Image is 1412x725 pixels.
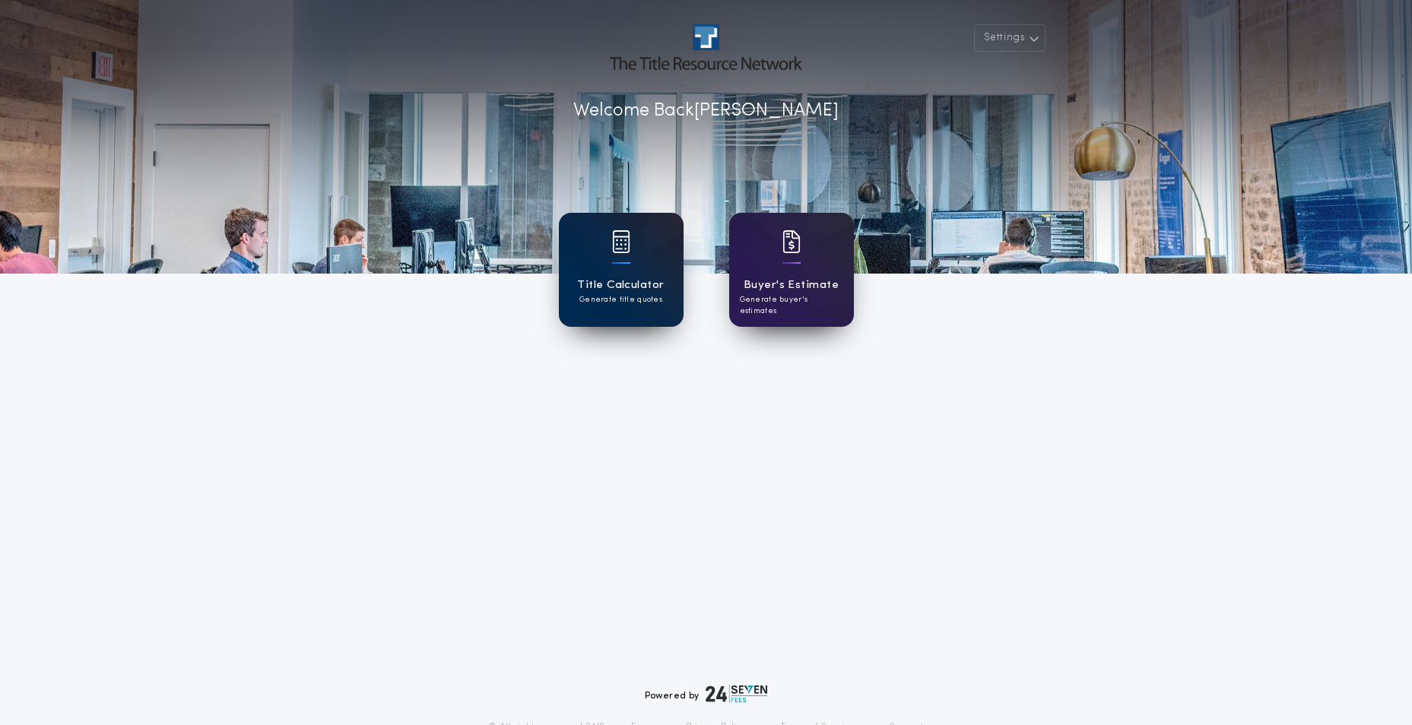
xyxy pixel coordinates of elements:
p: Generate buyer's estimates [740,294,843,317]
img: card icon [782,230,801,253]
div: Powered by [645,685,768,703]
button: Settings [974,24,1046,52]
img: logo [706,685,768,703]
h1: Buyer's Estimate [744,277,839,294]
a: card iconTitle CalculatorGenerate title quotes [559,213,684,327]
img: account-logo [610,24,801,70]
p: Generate title quotes [579,294,662,306]
a: card iconBuyer's EstimateGenerate buyer's estimates [729,213,854,327]
img: card icon [612,230,630,253]
p: Welcome Back [PERSON_NAME] [573,97,839,125]
h1: Title Calculator [577,277,664,294]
